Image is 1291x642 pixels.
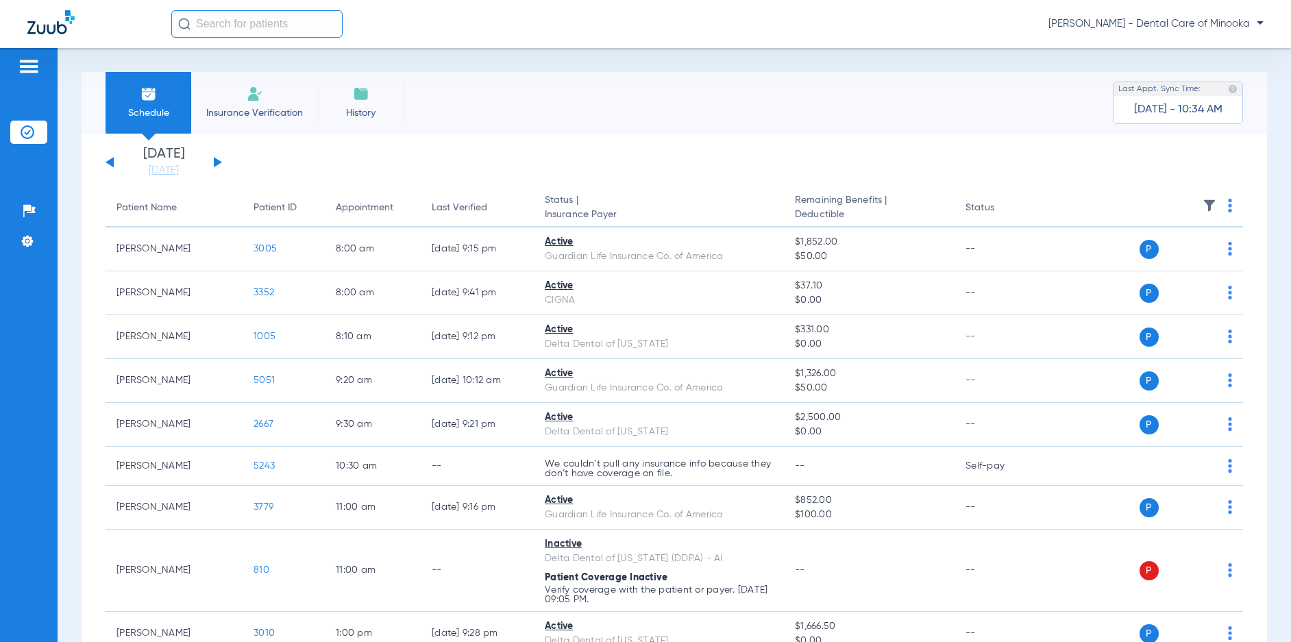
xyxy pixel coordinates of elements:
td: [DATE] 9:21 PM [421,403,534,447]
img: group-dot-blue.svg [1228,500,1232,514]
li: [DATE] [123,147,205,177]
span: $331.00 [795,323,944,337]
td: 11:00 AM [325,530,421,612]
td: [PERSON_NAME] [106,271,243,315]
span: $1,666.50 [795,619,944,634]
span: $100.00 [795,508,944,522]
div: Guardian Life Insurance Co. of America [545,381,773,395]
span: $0.00 [795,425,944,439]
th: Status [955,189,1047,227]
div: Delta Dental of [US_STATE] [545,337,773,351]
span: 2667 [254,419,273,429]
div: Delta Dental of [US_STATE] [545,425,773,439]
td: [PERSON_NAME] [106,447,243,486]
span: [DATE] - 10:34 AM [1134,103,1222,116]
div: Active [545,323,773,337]
span: P [1140,561,1159,580]
div: Last Verified [432,201,523,215]
div: Appointment [336,201,393,215]
img: group-dot-blue.svg [1228,242,1232,256]
img: Manual Insurance Verification [247,86,263,102]
span: $50.00 [795,249,944,264]
div: Patient Name [116,201,177,215]
input: Search for patients [171,10,343,38]
span: 1005 [254,332,275,341]
span: Insurance Payer [545,208,773,222]
span: 3005 [254,244,277,254]
td: [PERSON_NAME] [106,359,243,403]
div: Active [545,367,773,381]
span: Schedule [116,106,181,120]
td: Self-pay [955,447,1047,486]
td: [PERSON_NAME] [106,227,243,271]
td: 10:30 AM [325,447,421,486]
div: Inactive [545,537,773,552]
img: group-dot-blue.svg [1228,459,1232,473]
img: group-dot-blue.svg [1228,417,1232,431]
span: [PERSON_NAME] - Dental Care of Minooka [1048,17,1264,31]
span: P [1140,240,1159,259]
td: -- [421,447,534,486]
div: Patient ID [254,201,314,215]
div: Guardian Life Insurance Co. of America [545,508,773,522]
p: We couldn’t pull any insurance info because they don’t have coverage on file. [545,459,773,478]
td: [DATE] 9:15 PM [421,227,534,271]
img: group-dot-blue.svg [1228,373,1232,387]
td: [DATE] 9:41 PM [421,271,534,315]
td: -- [955,359,1047,403]
td: -- [955,403,1047,447]
img: group-dot-blue.svg [1228,563,1232,577]
span: $852.00 [795,493,944,508]
td: [PERSON_NAME] [106,486,243,530]
span: Last Appt. Sync Time: [1118,82,1201,96]
td: [PERSON_NAME] [106,315,243,359]
div: Active [545,279,773,293]
td: -- [955,315,1047,359]
td: [DATE] 9:12 PM [421,315,534,359]
img: group-dot-blue.svg [1228,626,1232,640]
span: Deductible [795,208,944,222]
span: $0.00 [795,293,944,308]
p: Verify coverage with the patient or payer. [DATE] 09:05 PM. [545,585,773,604]
img: group-dot-blue.svg [1228,330,1232,343]
div: Patient ID [254,201,297,215]
span: $1,326.00 [795,367,944,381]
img: hamburger-icon [18,58,40,75]
span: Insurance Verification [201,106,308,120]
span: P [1140,415,1159,434]
td: 11:00 AM [325,486,421,530]
div: Delta Dental of [US_STATE] (DDPA) - AI [545,552,773,566]
img: filter.svg [1203,199,1216,212]
th: Status | [534,189,784,227]
td: 9:20 AM [325,359,421,403]
td: -- [421,530,534,612]
div: CIGNA [545,293,773,308]
span: 3352 [254,288,274,297]
img: last sync help info [1228,84,1238,94]
span: Patient Coverage Inactive [545,573,667,582]
span: P [1140,498,1159,517]
span: P [1140,284,1159,303]
td: -- [955,227,1047,271]
img: group-dot-blue.svg [1228,199,1232,212]
td: [PERSON_NAME] [106,403,243,447]
span: $2,500.00 [795,410,944,425]
span: 5243 [254,461,275,471]
span: -- [795,565,805,575]
a: [DATE] [123,164,205,177]
img: Search Icon [178,18,190,30]
span: P [1140,328,1159,347]
span: $1,852.00 [795,235,944,249]
span: $0.00 [795,337,944,351]
td: [DATE] 9:16 PM [421,486,534,530]
span: History [328,106,393,120]
div: Active [545,235,773,249]
span: $37.10 [795,279,944,293]
div: Guardian Life Insurance Co. of America [545,249,773,264]
td: 8:00 AM [325,227,421,271]
div: Patient Name [116,201,232,215]
span: -- [795,461,805,471]
td: 8:00 AM [325,271,421,315]
span: $50.00 [795,381,944,395]
th: Remaining Benefits | [784,189,955,227]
